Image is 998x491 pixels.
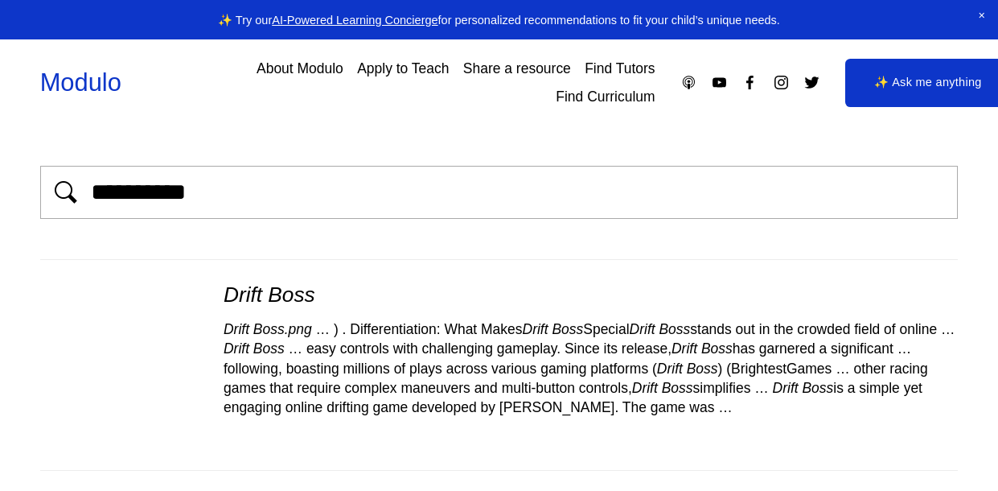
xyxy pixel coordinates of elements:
[711,74,728,91] a: YouTube
[836,361,849,377] span: …
[253,321,312,337] em: Boss.png
[687,361,718,377] em: Boss
[523,321,548,337] em: Drift
[802,380,833,396] em: Boss
[334,321,937,337] span: ) . Differentiation: What Makes Special stands out in the crowded field of online
[224,361,832,377] span: following, boasting millions of plays across various gaming platforms ( ) (BrightestGames
[306,340,893,357] span: easy controls with challenging gameplay. Since its release, has garnered a significant
[754,380,768,396] span: …
[272,14,437,27] a: AI-Powered Learning Concierge
[632,380,658,396] em: Drift
[224,283,262,307] em: Drift
[552,321,583,337] em: Boss
[803,74,820,91] a: Twitter
[657,361,683,377] em: Drift
[680,74,697,91] a: Apple Podcasts
[773,380,799,396] em: Drift
[357,55,449,83] a: Apply to Teach
[289,340,302,357] span: …
[662,380,693,396] em: Boss
[40,68,121,97] a: Modulo
[630,321,655,337] em: Drift
[253,340,285,357] em: Boss
[701,340,733,357] em: Boss
[257,55,343,83] a: About Modulo
[659,321,690,337] em: Boss
[671,340,697,357] em: Drift
[224,321,249,337] em: Drift
[40,260,959,470] div: Drift Boss Drift Boss.png … ) . Differentiation: What MakesDrift BossSpecialDrift Bossstands out ...
[773,74,790,91] a: Instagram
[316,321,330,337] span: …
[556,83,655,111] a: Find Curriculum
[224,340,249,357] em: Drift
[941,321,955,337] span: …
[897,340,911,357] span: …
[224,380,922,415] span: is a simple yet engaging online drifting game developed by [PERSON_NAME]. The game was
[718,399,732,415] span: …
[585,55,655,83] a: Find Tutors
[268,283,314,307] em: Boss
[741,74,758,91] a: Facebook
[463,55,571,83] a: Share a resource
